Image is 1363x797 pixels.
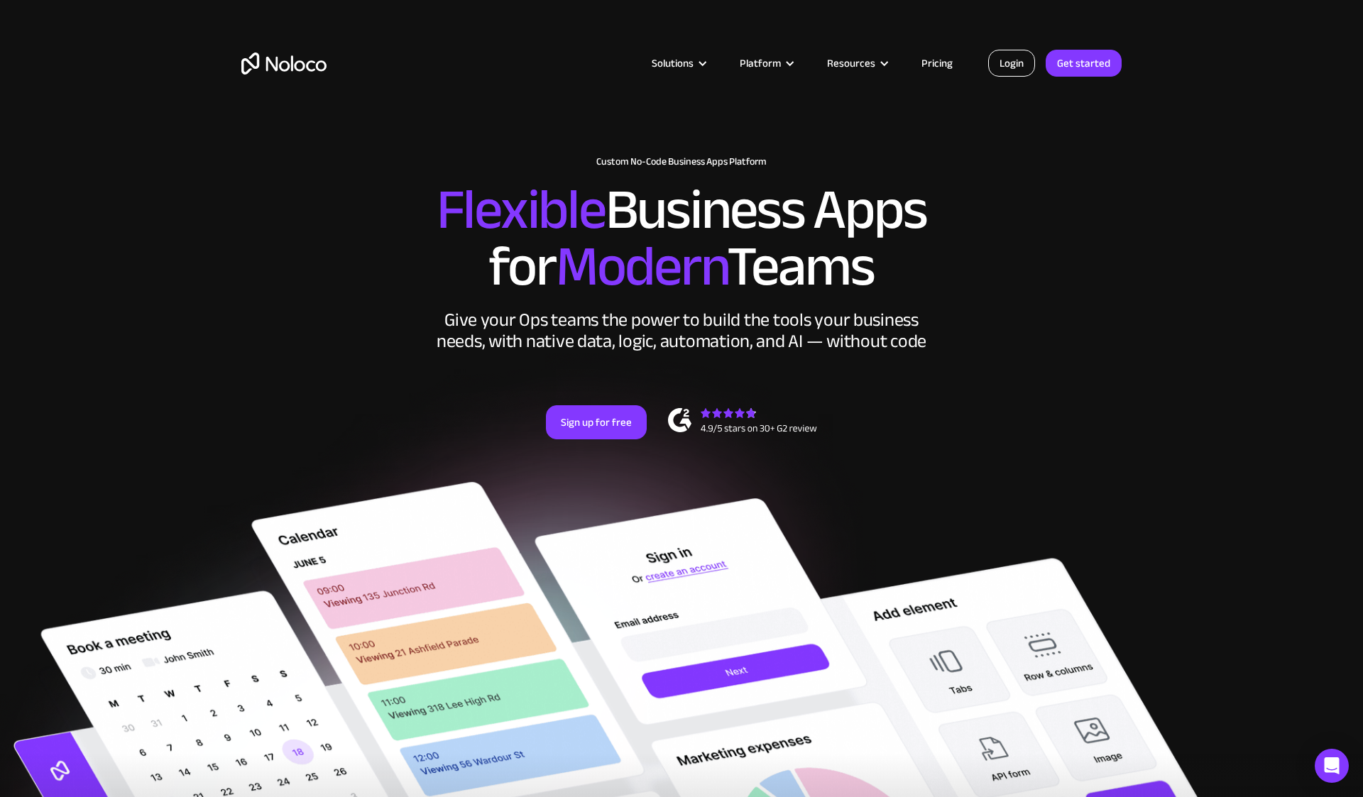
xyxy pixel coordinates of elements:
div: Give your Ops teams the power to build the tools your business needs, with native data, logic, au... [433,309,930,352]
div: Resources [827,54,875,72]
div: Resources [809,54,904,72]
div: Solutions [652,54,694,72]
div: Platform [722,54,809,72]
a: Login [988,50,1035,77]
h1: Custom No-Code Business Apps Platform [241,156,1122,167]
div: Solutions [634,54,722,72]
a: Sign up for free [546,405,647,439]
span: Modern [556,214,727,319]
a: Get started [1046,50,1122,77]
div: Open Intercom Messenger [1315,749,1349,783]
a: Pricing [904,54,970,72]
a: home [241,53,327,75]
span: Flexible [437,157,606,263]
h2: Business Apps for Teams [241,182,1122,295]
div: Platform [740,54,781,72]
